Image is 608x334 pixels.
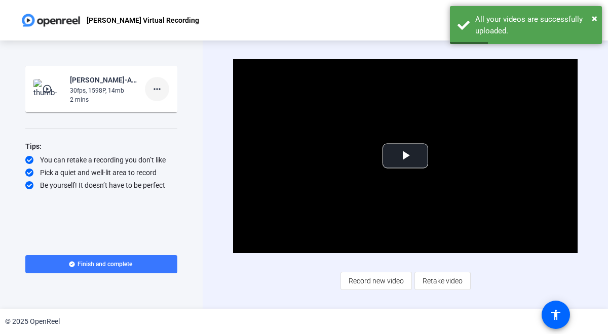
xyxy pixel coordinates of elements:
[5,316,60,327] div: © 2025 OpenReel
[151,83,163,95] mat-icon: more_horiz
[42,84,54,94] mat-icon: play_circle_outline
[33,79,63,99] img: thumb-nail
[592,11,597,26] button: Close
[592,12,597,24] span: ×
[414,272,471,290] button: Retake video
[78,260,132,268] span: Finish and complete
[25,140,177,152] div: Tips:
[70,95,138,104] div: 2 mins
[70,74,138,86] div: [PERSON_NAME]-ANPL6325-[PERSON_NAME]-s Virtual Recording-1755641974391-screen
[233,59,578,253] div: Video Player
[349,271,404,290] span: Record new video
[25,180,177,190] div: Be yourself! It doesn’t have to be perfect
[383,144,428,169] button: Play Video
[423,271,463,290] span: Retake video
[550,309,562,321] mat-icon: accessibility
[475,14,594,36] div: All your videos are successfully uploaded.
[340,272,412,290] button: Record new video
[87,14,199,26] p: [PERSON_NAME] Virtual Recording
[25,255,177,273] button: Finish and complete
[25,168,177,178] div: Pick a quiet and well-lit area to record
[70,86,138,95] div: 30fps, 1598P, 14mb
[20,10,82,30] img: OpenReel logo
[25,155,177,165] div: You can retake a recording you don’t like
